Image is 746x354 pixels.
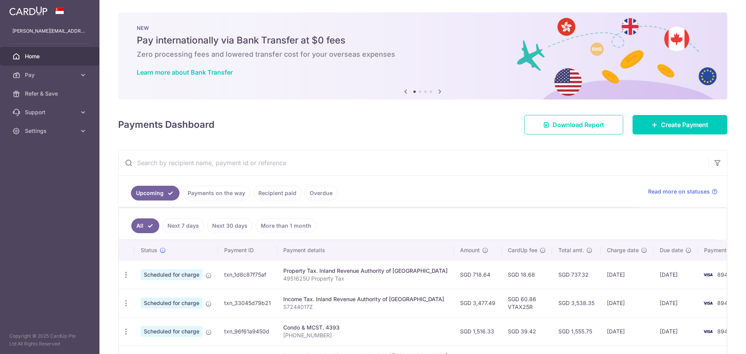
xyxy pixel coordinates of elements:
h4: Payments Dashboard [118,118,214,132]
div: Condo & MCST. 4393 [283,324,448,331]
span: Pay [25,71,76,79]
a: Next 30 days [207,218,253,233]
p: 4951625U Property Tax [283,275,448,283]
a: Next 7 days [162,218,204,233]
img: Bank transfer banner [118,12,727,99]
td: txn_1d8c87f75af [218,260,277,289]
td: SGD 60.86 VTAX25R [502,289,552,317]
span: Charge date [607,246,639,254]
td: SGD 3,538.35 [552,289,601,317]
td: txn_96f61a9450d [218,317,277,345]
td: [DATE] [654,317,698,345]
h5: Pay internationally via Bank Transfer at $0 fees [137,34,709,47]
span: 8940 [717,328,731,335]
td: SGD 1,555.75 [552,317,601,345]
span: CardUp fee [508,246,537,254]
td: txn_33045d79b21 [218,289,277,317]
td: [DATE] [654,260,698,289]
img: Bank Card [700,298,716,308]
a: Create Payment [633,115,727,134]
span: Scheduled for charge [141,269,202,280]
span: Refer & Save [25,90,76,98]
div: Income Tax. Inland Revenue Authority of [GEOGRAPHIC_DATA] [283,295,448,303]
td: SGD 18.68 [502,260,552,289]
td: SGD 737.32 [552,260,601,289]
input: Search by recipient name, payment id or reference [119,150,708,175]
span: Home [25,52,76,60]
a: Read more on statuses [648,188,718,195]
span: Total amt. [558,246,584,254]
a: Overdue [305,186,338,201]
img: Bank Card [700,327,716,336]
span: Scheduled for charge [141,298,202,309]
p: [PERSON_NAME][EMAIL_ADDRESS][DOMAIN_NAME] [12,27,87,35]
td: SGD 39.42 [502,317,552,345]
span: Settings [25,127,76,135]
span: Support [25,108,76,116]
span: Read more on statuses [648,188,710,195]
td: [DATE] [601,260,654,289]
a: More than 1 month [256,218,316,233]
td: [DATE] [654,289,698,317]
div: Property Tax. Inland Revenue Authority of [GEOGRAPHIC_DATA] [283,267,448,275]
h6: Zero processing fees and lowered transfer cost for your overseas expenses [137,50,709,59]
a: Download Report [524,115,623,134]
span: Status [141,246,157,254]
img: CardUp [9,6,47,16]
td: SGD 718.64 [454,260,502,289]
p: [PHONE_NUMBER] [283,331,448,339]
span: 8940 [717,271,731,278]
a: All [131,218,159,233]
a: Recipient paid [253,186,302,201]
td: [DATE] [601,289,654,317]
p: S7244017Z [283,303,448,311]
td: SGD 3,477.49 [454,289,502,317]
td: SGD 1,516.33 [454,317,502,345]
p: NEW [137,25,709,31]
th: Payment ID [218,240,277,260]
span: Create Payment [661,120,708,129]
a: Upcoming [131,186,180,201]
th: Payment details [277,240,454,260]
img: Bank Card [700,270,716,279]
a: Payments on the way [183,186,250,201]
span: Scheduled for charge [141,326,202,337]
span: Amount [460,246,480,254]
td: [DATE] [601,317,654,345]
span: 8940 [717,300,731,306]
span: Download Report [553,120,604,129]
span: Due date [660,246,683,254]
a: Learn more about Bank Transfer [137,68,233,76]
